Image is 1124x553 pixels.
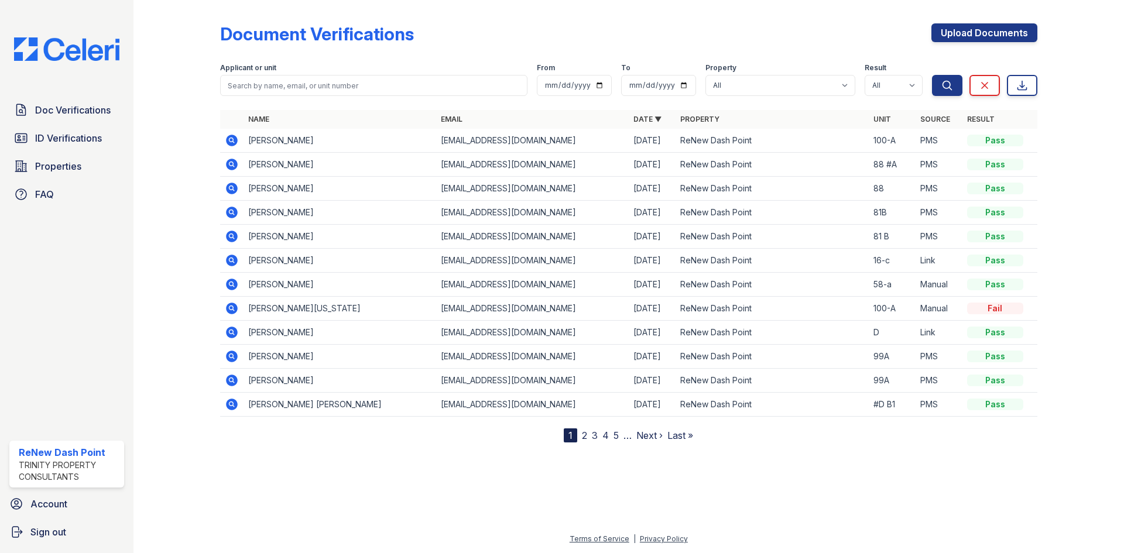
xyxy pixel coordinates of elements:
td: [EMAIL_ADDRESS][DOMAIN_NAME] [436,369,629,393]
td: [EMAIL_ADDRESS][DOMAIN_NAME] [436,297,629,321]
td: [DATE] [629,393,676,417]
td: [PERSON_NAME] [244,249,436,273]
td: ReNew Dash Point [676,345,868,369]
div: Pass [967,135,1023,146]
td: PMS [916,345,962,369]
td: [DATE] [629,225,676,249]
td: [PERSON_NAME] [244,369,436,393]
span: … [623,428,632,442]
td: 58-a [869,273,916,297]
td: [DATE] [629,177,676,201]
span: FAQ [35,187,54,201]
td: PMS [916,225,962,249]
a: 4 [602,430,609,441]
input: Search by name, email, or unit number [220,75,527,96]
a: Properties [9,154,124,178]
td: D [869,321,916,345]
td: [PERSON_NAME] [244,321,436,345]
td: ReNew Dash Point [676,393,868,417]
a: Source [920,115,950,123]
a: Property [680,115,719,123]
a: Unit [873,115,891,123]
td: [DATE] [629,369,676,393]
a: 2 [582,430,587,441]
td: [DATE] [629,201,676,225]
div: Pass [967,183,1023,194]
td: 88 #A [869,153,916,177]
a: 3 [592,430,598,441]
td: [DATE] [629,129,676,153]
td: Manual [916,297,962,321]
a: Next › [636,430,663,441]
div: | [633,534,636,543]
a: Account [5,492,129,516]
td: 99A [869,345,916,369]
td: 81 B [869,225,916,249]
td: [EMAIL_ADDRESS][DOMAIN_NAME] [436,273,629,297]
label: Result [865,63,886,73]
a: Email [441,115,462,123]
td: [PERSON_NAME] [244,273,436,297]
td: [EMAIL_ADDRESS][DOMAIN_NAME] [436,129,629,153]
a: ID Verifications [9,126,124,150]
div: Fail [967,303,1023,314]
td: [DATE] [629,273,676,297]
div: Pass [967,207,1023,218]
a: Sign out [5,520,129,544]
td: #D B1 [869,393,916,417]
td: [PERSON_NAME] [244,201,436,225]
a: Doc Verifications [9,98,124,122]
a: FAQ [9,183,124,206]
td: ReNew Dash Point [676,297,868,321]
td: ReNew Dash Point [676,153,868,177]
div: 1 [564,428,577,442]
td: 100-A [869,297,916,321]
div: Pass [967,255,1023,266]
td: ReNew Dash Point [676,129,868,153]
td: [PERSON_NAME] [244,225,436,249]
img: CE_Logo_Blue-a8612792a0a2168367f1c8372b55b34899dd931a85d93a1a3d3e32e68fde9ad4.png [5,37,129,61]
td: Link [916,321,962,345]
td: [DATE] [629,345,676,369]
td: 16-c [869,249,916,273]
td: [PERSON_NAME][US_STATE] [244,297,436,321]
td: PMS [916,393,962,417]
div: ReNew Dash Point [19,445,119,459]
td: [EMAIL_ADDRESS][DOMAIN_NAME] [436,177,629,201]
a: Name [248,115,269,123]
div: Pass [967,399,1023,410]
a: 5 [614,430,619,441]
td: [EMAIL_ADDRESS][DOMAIN_NAME] [436,201,629,225]
td: [PERSON_NAME] [244,129,436,153]
td: [PERSON_NAME] [244,153,436,177]
a: Upload Documents [931,23,1037,42]
td: 99A [869,369,916,393]
a: Result [967,115,995,123]
div: Pass [967,327,1023,338]
label: To [621,63,630,73]
a: Terms of Service [570,534,629,543]
label: From [537,63,555,73]
span: Properties [35,159,81,173]
td: PMS [916,177,962,201]
label: Applicant or unit [220,63,276,73]
div: Pass [967,159,1023,170]
td: PMS [916,369,962,393]
div: Trinity Property Consultants [19,459,119,483]
td: PMS [916,201,962,225]
td: ReNew Dash Point [676,177,868,201]
label: Property [705,63,736,73]
td: Manual [916,273,962,297]
td: ReNew Dash Point [676,201,868,225]
td: [PERSON_NAME] [244,177,436,201]
td: 88 [869,177,916,201]
span: Sign out [30,525,66,539]
a: Last » [667,430,693,441]
td: PMS [916,153,962,177]
td: [EMAIL_ADDRESS][DOMAIN_NAME] [436,393,629,417]
td: 81B [869,201,916,225]
td: [EMAIL_ADDRESS][DOMAIN_NAME] [436,153,629,177]
span: Doc Verifications [35,103,111,117]
td: ReNew Dash Point [676,273,868,297]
